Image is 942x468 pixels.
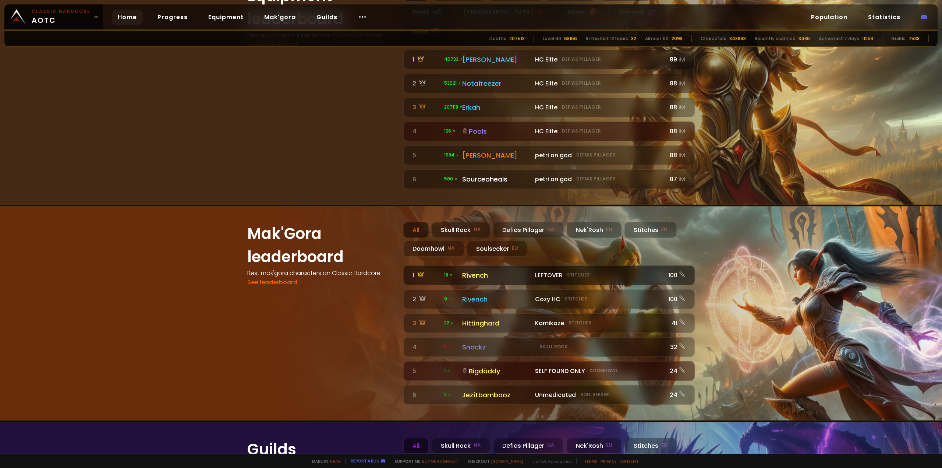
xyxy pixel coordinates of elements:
[308,458,341,464] span: Made by
[403,122,695,141] a: 4 126 Pools HC EliteDefias Pillager88ilvl
[454,4,556,21] div: [DEMOGRAPHIC_DATA]
[862,35,873,42] div: 11253
[509,35,525,42] div: 207513
[467,241,527,257] div: Soulseeker
[535,79,662,88] div: HC Elite
[535,366,662,376] div: SELF FOUND ONLY
[606,226,612,233] small: EU
[679,80,686,87] small: ilvl
[493,438,564,454] div: Defias Pillager
[539,344,567,350] small: Skull Rock
[462,366,531,376] div: Bigdåddy
[412,295,440,304] div: 2
[462,318,531,328] div: Hittinghard
[403,169,695,189] a: 6 590 Sourceoheals petri on godDefias Pillager87ilvl
[666,103,686,112] div: 88
[330,458,341,464] a: a fan
[535,271,662,280] div: LEFTOVER
[610,4,666,21] div: Warlock
[493,222,564,238] div: Defias Pillager
[535,55,662,64] div: HC Elite
[589,367,618,374] small: Doomhowl
[403,289,695,309] a: 2 9RivenchCozy HCStitches100
[624,438,677,454] div: Stitches
[412,271,440,280] div: 1
[4,4,103,29] a: Classic HardcoreAOTC
[535,175,662,184] div: petri on god
[666,366,686,376] div: 24
[403,337,695,357] a: 4 3 SnackzSkull Rock32
[403,222,429,238] div: All
[645,35,669,42] div: Almost 60
[535,151,662,160] div: petri on god
[565,296,588,302] small: Stitches
[547,442,555,449] small: NA
[666,55,686,64] div: 89
[412,103,440,112] div: 3
[862,10,906,25] a: Statistics
[491,458,523,464] a: [DOMAIN_NAME]
[512,245,518,252] small: EU
[412,342,440,352] div: 4
[311,10,343,25] a: Guilds
[412,390,440,400] div: 6
[562,128,601,134] small: Defias Pillager
[403,4,451,21] div: Priest
[679,128,686,135] small: ilvl
[631,35,636,42] div: 32
[535,295,662,304] div: Cozy HC
[412,366,440,376] div: 5
[666,295,686,304] div: 100
[202,10,249,25] a: Equipment
[247,438,394,461] h1: Guilds
[351,458,379,464] a: Report a bug
[444,104,463,110] span: 207118
[403,265,695,285] a: 1 18 RîvenchLEFTOVERStitches100
[567,222,621,238] div: Nek'Rosh
[444,367,451,374] span: 1
[422,458,458,464] a: Buy me a coffee
[798,35,810,42] div: 3486
[666,79,686,88] div: 88
[564,35,577,42] div: 68156
[559,4,607,21] div: Mage
[447,245,455,252] small: NA
[666,271,686,280] div: 100
[412,127,440,136] div: 4
[755,35,796,42] div: Recently scanned
[535,390,662,400] div: Unmedicated
[403,98,695,117] a: 3 207118 Erkah HC EliteDefias Pillager88ilvl
[489,35,506,42] div: Deaths
[619,458,639,464] a: Consent
[679,152,686,159] small: ilvl
[535,127,662,136] div: HC Elite
[412,151,440,160] div: 5
[666,390,686,400] div: 24
[247,222,394,268] h1: Mak'Gora leaderboard
[661,442,667,449] small: EU
[390,458,458,464] span: Support me,
[403,145,695,165] a: 5 1984 [PERSON_NAME] petri on godDefias Pillager88ilvl
[247,268,394,278] h4: Best mak'gora characters on Classic Hardcore
[444,176,458,182] span: 590
[32,8,91,15] small: Classic Hardcore
[462,126,531,136] div: Pools
[444,56,464,63] span: 45733
[462,270,531,280] div: Rîvench
[444,391,452,398] span: 2
[679,56,686,63] small: ilvl
[462,342,531,352] div: Snackz
[535,319,662,328] div: Kamikaze
[576,152,615,158] small: Defias Pillager
[666,127,686,136] div: 88
[462,78,531,88] div: Notafreezer
[403,50,695,69] a: 1 45733 [PERSON_NAME] HC EliteDefias Pillager89ilvl
[586,35,628,42] div: In the last 12 hours
[474,442,481,449] small: NA
[412,79,440,88] div: 2
[666,342,686,352] div: 32
[666,319,686,328] div: 41
[666,175,686,184] div: 87
[462,54,531,64] div: [PERSON_NAME]
[403,361,695,381] a: 5 1BigdåddySELF FOUND ONLYDoomhowl24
